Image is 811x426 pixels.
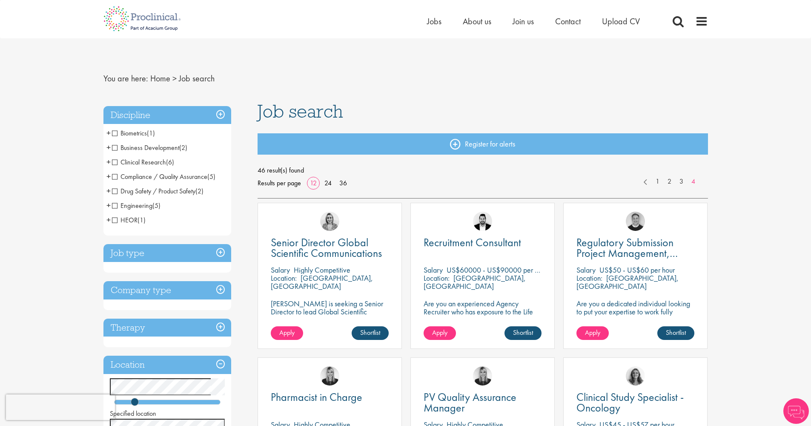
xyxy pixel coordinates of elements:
[599,265,675,275] p: US$50 - US$60 per hour
[103,319,231,337] h3: Therapy
[424,265,443,275] span: Salary
[112,201,152,210] span: Engineering
[432,328,447,337] span: Apply
[585,328,600,337] span: Apply
[6,394,115,420] iframe: reCAPTCHA
[321,178,335,187] a: 24
[207,172,215,181] span: (5)
[427,16,441,27] a: Jobs
[258,133,708,155] a: Register for alerts
[576,235,678,271] span: Regulatory Submission Project Management, Senior Specialist
[424,237,542,248] a: Recruitment Consultant
[651,177,664,187] a: 1
[103,356,231,374] h3: Location
[112,129,147,138] span: Biometrics
[106,213,111,226] span: +
[110,409,156,418] span: Specified location
[112,158,166,167] span: Clinical Research
[195,187,203,196] span: (2)
[106,199,111,212] span: +
[463,16,491,27] a: About us
[687,177,699,187] a: 4
[150,73,170,84] a: breadcrumb link
[179,73,215,84] span: Job search
[271,390,362,404] span: Pharmacist in Charge
[103,106,231,124] h3: Discipline
[424,273,526,291] p: [GEOGRAPHIC_DATA], [GEOGRAPHIC_DATA]
[103,244,231,262] div: Job type
[576,265,596,275] span: Salary
[106,184,111,197] span: +
[112,216,146,225] span: HEOR
[271,299,389,332] p: [PERSON_NAME] is seeking a Senior Director to lead Global Scientific Communications to join our c...
[258,177,301,190] span: Results per page
[271,237,389,259] a: Senior Director Global Scientific Communications
[352,326,389,340] a: Shortlist
[473,366,492,386] img: Janelle Jones
[663,177,676,187] a: 2
[172,73,177,84] span: >
[783,398,809,424] img: Chatbot
[271,273,373,291] p: [GEOGRAPHIC_DATA], [GEOGRAPHIC_DATA]
[103,281,231,299] h3: Company type
[258,100,343,123] span: Job search
[447,265,554,275] p: US$60000 - US$90000 per annum
[152,201,160,210] span: (5)
[576,392,694,413] a: Clinical Study Specialist - Oncology
[112,216,138,225] span: HEOR
[424,235,521,250] span: Recruitment Consultant
[258,164,708,177] span: 46 result(s) found
[271,392,389,403] a: Pharmacist in Charge
[504,326,542,340] a: Shortlist
[626,366,645,386] a: Jackie Cerchio
[271,273,297,283] span: Location:
[602,16,640,27] a: Upload CV
[147,129,155,138] span: (1)
[271,235,382,260] span: Senior Director Global Scientific Communications
[106,170,111,183] span: +
[576,273,602,283] span: Location:
[103,73,148,84] span: You are here:
[138,216,146,225] span: (1)
[294,265,350,275] p: Highly Competitive
[112,187,195,196] span: Drug Safety / Product Safety
[555,16,581,27] a: Contact
[271,326,303,340] a: Apply
[513,16,534,27] a: Join us
[112,187,203,196] span: Drug Safety / Product Safety
[106,127,111,139] span: +
[473,212,492,231] img: Ross Wilkings
[424,326,456,340] a: Apply
[320,212,339,231] img: Merna Hermiz
[106,141,111,154] span: +
[179,143,187,152] span: (2)
[112,143,179,152] span: Business Development
[320,366,339,386] a: Janelle Jones
[166,158,174,167] span: (6)
[576,273,679,291] p: [GEOGRAPHIC_DATA], [GEOGRAPHIC_DATA]
[112,172,215,181] span: Compliance / Quality Assurance
[307,178,320,187] a: 12
[576,326,609,340] a: Apply
[424,392,542,413] a: PV Quality Assurance Manager
[576,237,694,259] a: Regulatory Submission Project Management, Senior Specialist
[657,326,694,340] a: Shortlist
[424,390,516,415] span: PV Quality Assurance Manager
[112,172,207,181] span: Compliance / Quality Assurance
[336,178,350,187] a: 36
[576,390,684,415] span: Clinical Study Specialist - Oncology
[112,201,160,210] span: Engineering
[626,212,645,231] a: Bo Forsen
[112,158,174,167] span: Clinical Research
[106,155,111,168] span: +
[576,299,694,324] p: Are you a dedicated individual looking to put your expertise to work fully flexibly in a remote p...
